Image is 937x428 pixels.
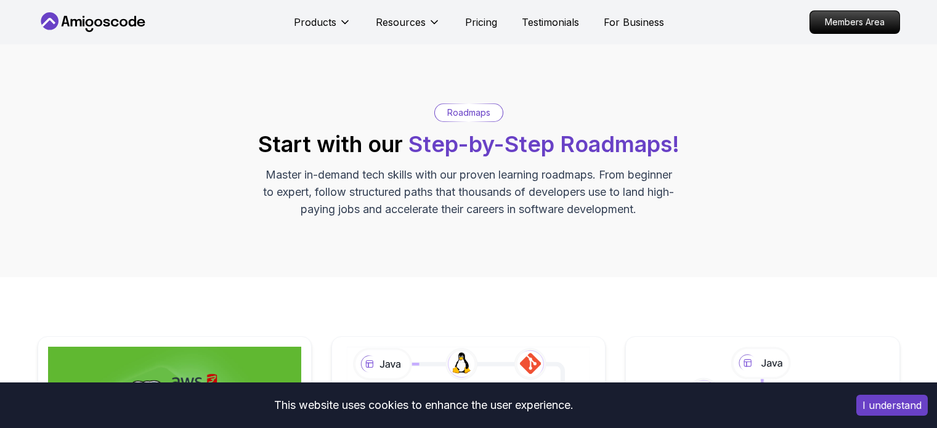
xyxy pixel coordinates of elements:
a: Testimonials [522,15,579,30]
span: Step-by-Step Roadmaps! [408,131,679,158]
a: For Business [604,15,664,30]
p: Products [294,15,336,30]
div: This website uses cookies to enhance the user experience. [9,392,838,419]
button: Accept cookies [856,395,928,416]
p: Master in-demand tech skills with our proven learning roadmaps. From beginner to expert, follow s... [262,166,676,218]
button: Products [294,15,351,39]
button: Resources [376,15,440,39]
p: Roadmaps [447,107,490,119]
a: Members Area [809,10,900,34]
h2: Start with our [258,132,679,156]
p: Resources [376,15,426,30]
a: Pricing [465,15,497,30]
p: Members Area [810,11,899,33]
